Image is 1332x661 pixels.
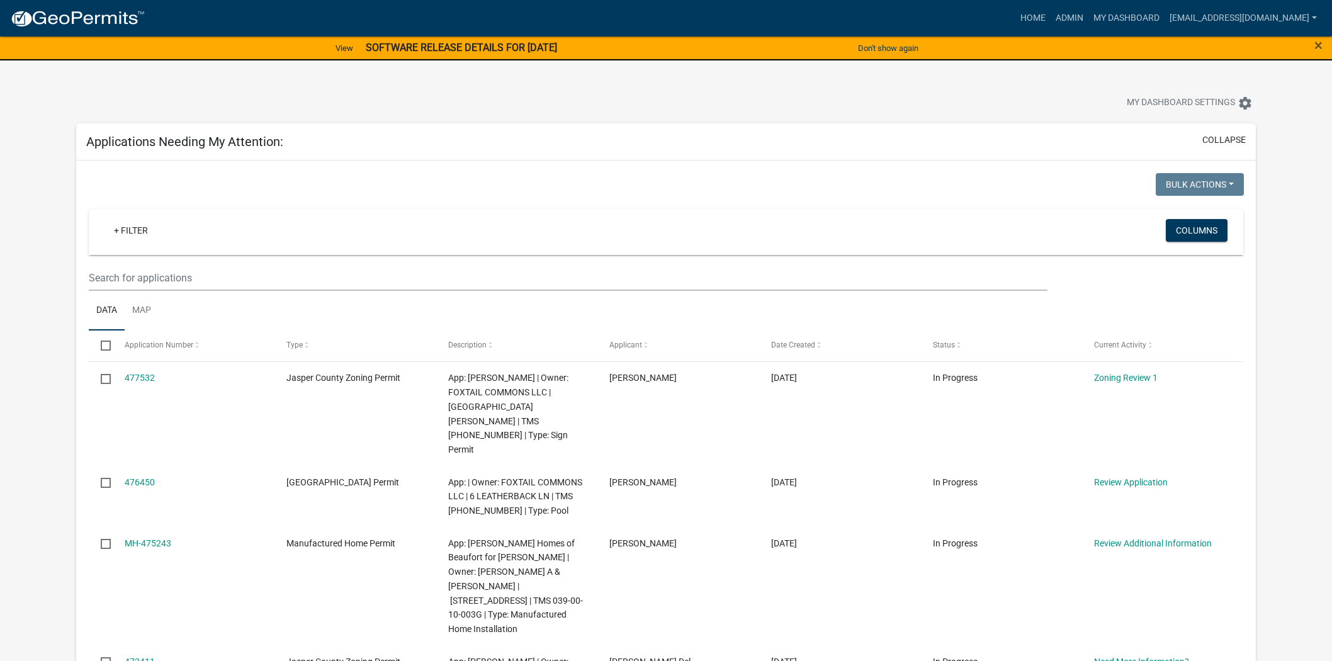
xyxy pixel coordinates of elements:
span: In Progress [933,477,978,487]
datatable-header-cell: Status [920,330,1082,361]
span: Preston Parfitt [609,373,677,383]
a: My Dashboard [1088,6,1165,30]
a: Home [1015,6,1051,30]
button: Close [1314,38,1323,53]
a: Map [125,291,159,331]
input: Search for applications [89,265,1048,291]
strong: SOFTWARE RELEASE DETAILS FOR [DATE] [366,42,557,54]
h5: Applications Needing My Attention: [86,134,283,149]
datatable-header-cell: Description [436,330,597,361]
a: 476450 [125,477,155,487]
button: collapse [1202,133,1246,147]
datatable-header-cell: Type [274,330,436,361]
span: Date Created [771,341,815,349]
datatable-header-cell: Applicant [597,330,759,361]
datatable-header-cell: Application Number [113,330,274,361]
i: settings [1238,96,1253,111]
span: App: Preston Parfitt | Owner: FOXTAIL COMMONS LLC | NW Corner of Okatie Hwy and Old Marsh Road | ... [448,373,568,455]
a: 477532 [125,373,155,383]
span: Jasper County Zoning Permit [286,373,400,383]
a: Data [89,291,125,331]
span: 09/12/2025 [771,373,797,383]
span: App: Clayton Homes of Beaufort for Cynthia Walker | Owner: BROWNLEE RICHARD A & LINDA | 5432 OKAT... [448,538,583,635]
span: Kimberley Bonarrigo [609,477,677,487]
a: View [330,38,358,59]
span: Status [933,341,955,349]
a: Review Application [1094,477,1168,487]
a: [EMAIL_ADDRESS][DOMAIN_NAME] [1165,6,1322,30]
span: Jasper County Building Permit [286,477,399,487]
span: App: | Owner: FOXTAIL COMMONS LLC | 6 LEATHERBACK LN | TMS 081-00-03-030 | Type: Pool [448,477,582,516]
button: Columns [1166,219,1228,242]
button: My Dashboard Settingssettings [1117,91,1263,115]
span: Current Activity [1094,341,1146,349]
span: My Dashboard Settings [1127,96,1235,111]
button: Don't show again [853,38,923,59]
span: Application Number [125,341,193,349]
span: Chelsea Aschbrenner [609,538,677,548]
a: + Filter [104,219,158,242]
span: In Progress [933,538,978,548]
button: Bulk Actions [1156,173,1244,196]
a: Review Additional Information [1094,538,1212,548]
datatable-header-cell: Date Created [759,330,921,361]
span: 09/08/2025 [771,538,797,548]
span: Description [448,341,487,349]
a: Admin [1051,6,1088,30]
span: In Progress [933,373,978,383]
span: 09/10/2025 [771,477,797,487]
span: Manufactured Home Permit [286,538,395,548]
a: MH-475243 [125,538,171,548]
datatable-header-cell: Select [89,330,113,361]
datatable-header-cell: Current Activity [1082,330,1244,361]
span: × [1314,37,1323,54]
span: Type [286,341,303,349]
span: Applicant [609,341,642,349]
a: Zoning Review 1 [1094,373,1158,383]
